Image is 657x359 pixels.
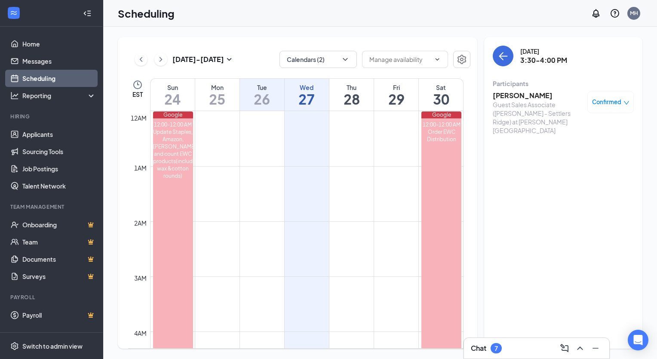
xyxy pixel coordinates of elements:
[279,51,357,68] button: Calendars (2)ChevronDown
[22,91,96,100] div: Reporting
[153,121,193,128] div: 12:00-12:00 AM
[150,92,195,106] h1: 24
[153,111,193,118] div: Google
[374,79,418,111] a: August 29, 2025
[22,126,96,143] a: Applicants
[421,128,461,143] div: Order EWC Distribution
[520,56,567,65] h3: 3:30-4:00 PM
[591,8,601,19] svg: Notifications
[590,343,601,353] svg: Minimize
[22,70,96,87] a: Scheduling
[589,341,602,355] button: Minimize
[421,121,461,128] div: 12:00-12:00 AM
[329,79,374,111] a: August 28, 2025
[493,91,583,100] h3: [PERSON_NAME]
[9,9,18,17] svg: WorkstreamLogo
[22,53,96,70] a: Messages
[240,83,284,92] div: Tue
[22,35,96,53] a: Home
[22,143,96,160] a: Sourcing Tools
[22,342,83,350] div: Switch to admin view
[240,79,284,111] a: August 26, 2025
[623,100,629,106] span: down
[157,54,165,65] svg: ChevronRight
[434,56,441,63] svg: ChevronDown
[22,233,96,251] a: TeamCrown
[150,83,195,92] div: Sun
[374,83,418,92] div: Fri
[22,251,96,268] a: DocumentsCrown
[457,54,467,65] svg: Settings
[22,268,96,285] a: SurveysCrown
[630,9,638,17] div: MH
[285,79,329,111] a: August 27, 2025
[132,163,148,173] div: 1am
[10,203,94,210] div: Team Management
[132,218,148,228] div: 2am
[610,8,620,19] svg: QuestionInfo
[118,6,175,21] h1: Scheduling
[493,79,634,88] div: Participants
[10,113,94,120] div: Hiring
[132,273,148,283] div: 3am
[573,341,587,355] button: ChevronUp
[575,343,585,353] svg: ChevronUp
[195,83,239,92] div: Mon
[341,55,350,64] svg: ChevronDown
[150,79,195,111] a: August 24, 2025
[419,83,463,92] div: Sat
[129,113,148,123] div: 12am
[329,92,374,106] h1: 28
[22,216,96,233] a: OnboardingCrown
[374,92,418,106] h1: 29
[285,83,329,92] div: Wed
[195,92,239,106] h1: 25
[132,80,143,90] svg: Clock
[559,343,570,353] svg: ComposeMessage
[592,98,621,106] span: Confirmed
[132,328,148,338] div: 4am
[132,90,143,99] span: EST
[240,92,284,106] h1: 26
[10,342,19,350] svg: Settings
[22,177,96,195] a: Talent Network
[520,47,567,56] div: [DATE]
[83,9,92,18] svg: Collapse
[10,91,19,100] svg: Analysis
[453,51,470,68] button: Settings
[471,344,486,353] h3: Chat
[498,51,508,61] svg: ArrowLeft
[369,55,430,64] input: Manage availability
[419,79,463,111] a: August 30, 2025
[10,294,94,301] div: Payroll
[419,92,463,106] h1: 30
[558,341,571,355] button: ComposeMessage
[195,79,239,111] a: August 25, 2025
[135,53,147,66] button: ChevronLeft
[493,46,513,66] button: back-button
[224,54,234,65] svg: SmallChevronDown
[172,55,224,64] h3: [DATE] - [DATE]
[153,128,193,179] div: Update Staples, Amazon, [PERSON_NAME], and count EWC products(including wax &cotton rounds)
[628,330,648,350] div: Open Intercom Messenger
[494,345,498,352] div: 7
[493,100,583,135] div: Guest Sales Associate ([PERSON_NAME] - Settlers Ridge) at [PERSON_NAME][GEOGRAPHIC_DATA]
[22,306,96,324] a: PayrollCrown
[137,54,145,65] svg: ChevronLeft
[154,53,167,66] button: ChevronRight
[329,83,374,92] div: Thu
[22,160,96,177] a: Job Postings
[285,92,329,106] h1: 27
[421,111,461,118] div: Google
